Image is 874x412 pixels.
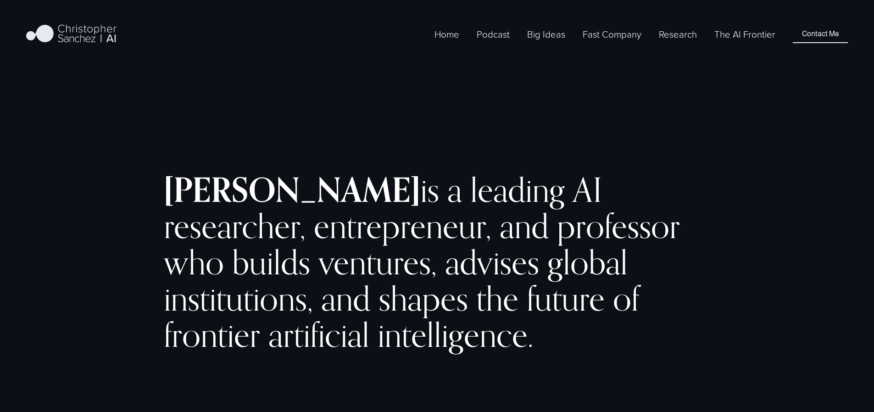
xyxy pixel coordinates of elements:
a: folder dropdown [527,27,565,42]
a: Home [434,27,459,42]
span: Fast Company [583,28,641,41]
a: folder dropdown [659,27,697,42]
img: Christopher Sanchez | AI [26,23,117,46]
a: folder dropdown [583,27,641,42]
a: The AI Frontier [714,27,775,42]
strong: [PERSON_NAME] [164,169,420,210]
a: Contact Me [793,25,847,43]
a: Podcast [477,27,510,42]
h2: is a leading AI researcher, entrepreneur, and professor who builds ventures, advises global insti... [164,172,710,353]
span: Big Ideas [527,28,565,41]
span: Research [659,28,697,41]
